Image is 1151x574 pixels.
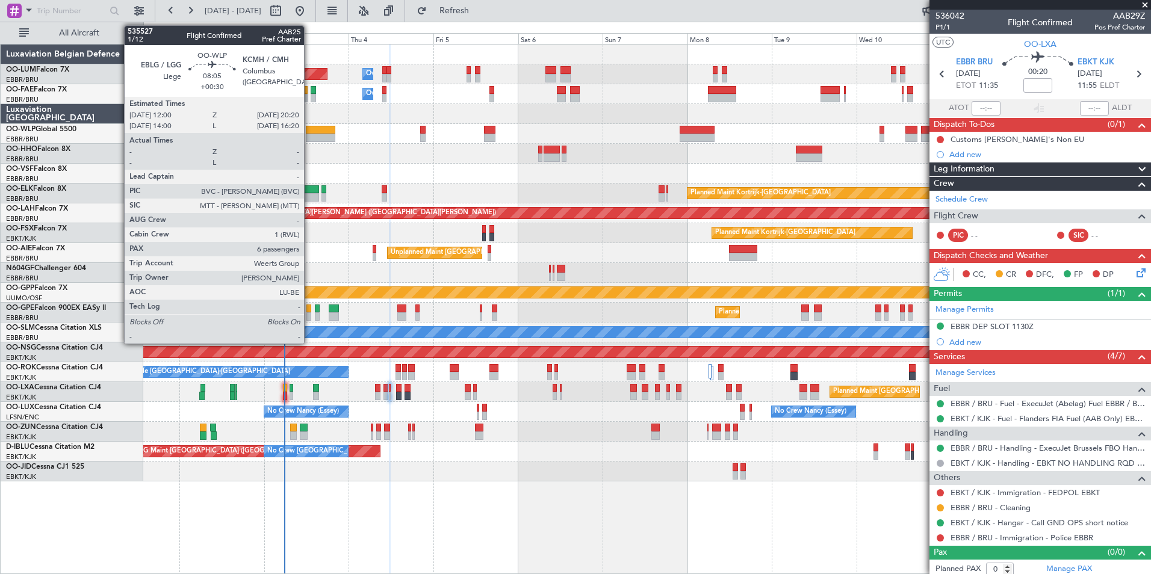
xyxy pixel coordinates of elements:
a: Manage Services [935,367,996,379]
span: OO-LUX [6,404,34,411]
a: OO-NSGCessna Citation CJ4 [6,344,103,351]
div: Planned Maint Kortrijk-[GEOGRAPHIC_DATA] [690,184,831,202]
div: Unplanned Maint [GEOGRAPHIC_DATA] ([GEOGRAPHIC_DATA] National) [391,244,617,262]
span: OO-ZUN [6,424,36,431]
a: EBBR/BRU [6,254,39,263]
div: Planned Maint [PERSON_NAME]-[GEOGRAPHIC_DATA][PERSON_NAME] ([GEOGRAPHIC_DATA][PERSON_NAME]) [140,204,496,222]
span: P1/1 [935,22,964,32]
div: Wed 3 [264,33,349,44]
span: 536042 [935,10,964,22]
a: OO-GPPFalcon 7X [6,285,67,292]
span: Handling [934,427,968,440]
span: ELDT [1100,80,1119,92]
span: DP [1103,269,1114,281]
a: LFSN/ENC [6,413,39,422]
span: DFC, [1036,269,1054,281]
span: (1/1) [1108,287,1125,300]
span: OO-LUM [6,66,36,73]
span: Others [934,471,960,485]
span: [DATE] [1078,68,1102,80]
span: Permits [934,287,962,301]
a: EBBR/BRU [6,155,39,164]
a: Schedule Crew [935,194,988,206]
a: EBBR / BRU - Fuel - ExecuJet (Abelag) Fuel EBBR / BRU [951,398,1145,409]
span: OO-NSG [6,344,36,351]
a: OO-LUXCessna Citation CJ4 [6,404,101,411]
a: OO-FSXFalcon 7X [6,225,67,232]
div: Planned Maint [GEOGRAPHIC_DATA] ([GEOGRAPHIC_DATA] National) [719,303,937,321]
div: SIC [1069,229,1088,242]
div: No Crew Nancy (Essey) [267,403,339,421]
span: OO-ROK [6,364,36,371]
a: EBKT/KJK [6,353,36,362]
span: Pax [934,546,947,560]
div: Tue 2 [179,33,264,44]
span: OO-GPE [6,304,34,312]
span: (0/1) [1108,118,1125,131]
div: Thu 4 [349,33,433,44]
a: EBKT / KJK - Handling - EBKT NO HANDLING RQD FOR CJ [951,458,1145,468]
span: ETOT [956,80,976,92]
a: EBBR / BRU - Cleaning [951,502,1031,513]
span: OO-HHO [6,146,37,153]
span: OO-FAE [6,86,34,93]
a: EBKT / KJK - Immigration - FEDPOL EBKT [951,487,1100,498]
span: OO-WLP [6,126,36,133]
button: Refresh [411,1,483,20]
div: Fri 5 [433,33,518,44]
span: 11:55 [1078,80,1097,92]
div: Sun 7 [603,33,687,44]
a: UUMO/OSF [6,294,42,303]
div: Flight Confirmed [1008,16,1073,29]
span: EBKT KJK [1078,57,1114,69]
span: OO-LXA [6,384,34,391]
div: [DATE] [146,24,166,34]
a: EBKT / KJK - Hangar - Call GND OPS short notice [951,517,1128,528]
a: EBBR/BRU [6,135,39,144]
div: Mon 8 [687,33,772,44]
a: EBKT / KJK - Fuel - Flanders FIA Fuel (AAB Only) EBKT / KJK [951,413,1145,424]
span: ALDT [1112,102,1132,114]
span: CC, [973,269,986,281]
a: EBKT/KJK [6,234,36,243]
a: EBKT/KJK [6,472,36,481]
div: AOG Maint [GEOGRAPHIC_DATA] ([GEOGRAPHIC_DATA] National) [133,442,342,460]
span: OO-SLM [6,324,35,332]
span: AAB29Z [1094,10,1145,22]
a: EBBR/BRU [6,95,39,104]
a: EBBR / BRU - Handling - ExecuJet Brussels FBO Handling Abelag [951,443,1145,453]
span: Pos Pref Charter [1094,22,1145,32]
div: - - [971,230,998,241]
a: EBBR/BRU [6,214,39,223]
div: Sat 6 [518,33,603,44]
span: Services [934,350,965,364]
a: N604GFChallenger 604 [6,265,86,272]
a: Manage Permits [935,304,994,316]
div: Tue 9 [772,33,857,44]
a: OO-WLPGlobal 5500 [6,126,76,133]
span: 11:35 [979,80,998,92]
span: D-IBLU [6,443,29,451]
a: OO-JIDCessna CJ1 525 [6,463,84,471]
a: EBBR/BRU [6,274,39,283]
a: OO-HHOFalcon 8X [6,146,70,153]
a: EBBR/BRU [6,313,39,322]
span: (4/7) [1108,350,1125,362]
div: Owner Melsbroek Air Base [366,65,448,83]
span: Dispatch Checks and Weather [934,249,1048,263]
div: Add new [949,337,1145,347]
div: Planned Maint [GEOGRAPHIC_DATA] ([GEOGRAPHIC_DATA]) [137,244,326,262]
span: Fuel [934,382,950,396]
div: EBBR DEP SLOT 1130Z [951,321,1034,332]
span: 00:20 [1028,66,1047,78]
div: Customs [PERSON_NAME]'s Non EU [951,134,1084,144]
a: OO-LAHFalcon 7X [6,205,68,212]
a: EBBR/BRU [6,174,39,184]
div: PIC [948,229,968,242]
a: OO-ZUNCessna Citation CJ4 [6,424,103,431]
a: EBBR/BRU [6,333,39,342]
div: Add new [949,149,1145,159]
a: EBKT/KJK [6,393,36,402]
span: [DATE] [956,68,981,80]
span: Leg Information [934,162,994,176]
